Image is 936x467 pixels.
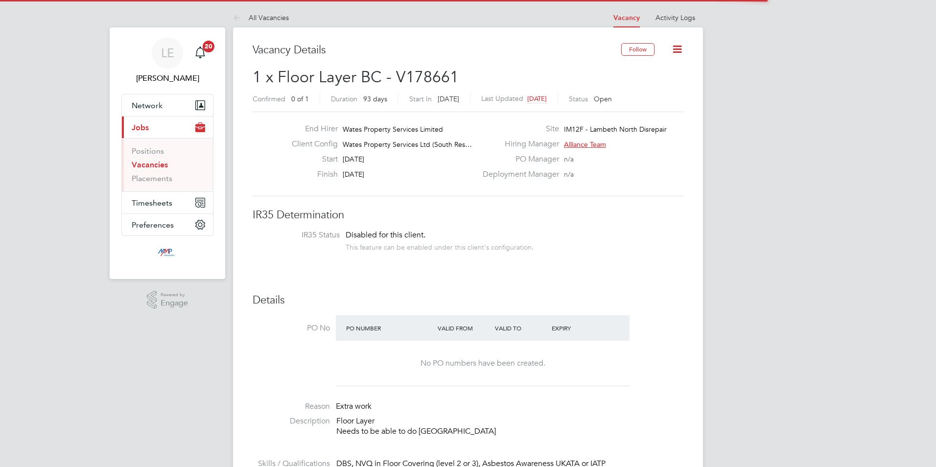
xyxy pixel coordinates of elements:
[343,155,364,163] span: [DATE]
[492,319,550,337] div: Valid To
[122,192,213,213] button: Timesheets
[132,123,149,132] span: Jobs
[343,170,364,179] span: [DATE]
[481,94,523,103] label: Last Updated
[284,124,338,134] label: End Hirer
[477,169,559,180] label: Deployment Manager
[253,416,330,426] label: Description
[161,47,174,59] span: LE
[253,94,285,103] label: Confirmed
[154,246,182,261] img: mmpconsultancy-logo-retina.png
[564,140,606,149] span: Alliance Team
[363,94,387,103] span: 93 days
[284,169,338,180] label: Finish
[121,37,213,84] a: LE[PERSON_NAME]
[435,319,492,337] div: Valid From
[233,13,289,22] a: All Vacancies
[594,94,612,103] span: Open
[284,154,338,164] label: Start
[147,291,188,309] a: Powered byEngage
[564,170,574,179] span: n/a
[564,125,667,134] span: IM12F - Lambeth North Disrepair
[253,43,621,57] h3: Vacancy Details
[262,230,340,240] label: IR35 Status
[343,140,472,149] span: Wates Property Services Ltd (South Res…
[621,43,655,56] button: Follow
[203,41,214,52] span: 20
[336,401,372,411] span: Extra work
[161,291,188,299] span: Powered by
[253,293,683,307] h3: Details
[527,94,547,103] span: [DATE]
[291,94,309,103] span: 0 of 1
[564,155,574,163] span: n/a
[477,139,559,149] label: Hiring Manager
[132,160,168,169] a: Vacancies
[121,246,213,261] a: Go to home page
[132,101,163,110] span: Network
[655,13,695,22] a: Activity Logs
[132,174,172,183] a: Placements
[190,37,210,69] a: 20
[253,401,330,412] label: Reason
[132,198,172,208] span: Timesheets
[613,14,640,22] a: Vacancy
[121,72,213,84] span: Libby Evans
[253,68,459,87] span: 1 x Floor Layer BC - V178661
[132,146,164,156] a: Positions
[253,208,683,222] h3: IR35 Determination
[122,117,213,138] button: Jobs
[343,125,443,134] span: Wates Property Services Limited
[122,214,213,235] button: Preferences
[477,154,559,164] label: PO Manager
[344,319,435,337] div: PO Number
[346,240,534,252] div: This feature can be enabled under this client's configuration.
[284,139,338,149] label: Client Config
[110,27,225,279] nav: Main navigation
[122,138,213,191] div: Jobs
[569,94,588,103] label: Status
[346,230,425,240] span: Disabled for this client.
[346,358,620,369] div: No PO numbers have been created.
[161,299,188,307] span: Engage
[438,94,459,103] span: [DATE]
[331,94,357,103] label: Duration
[132,220,174,230] span: Preferences
[253,323,330,333] label: PO No
[122,94,213,116] button: Network
[336,416,683,437] p: Floor Layer Needs to be able to do [GEOGRAPHIC_DATA]
[477,124,559,134] label: Site
[549,319,607,337] div: Expiry
[409,94,432,103] label: Start In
